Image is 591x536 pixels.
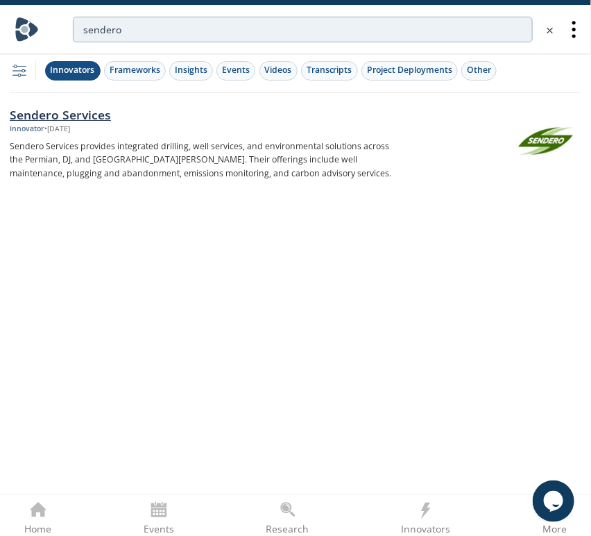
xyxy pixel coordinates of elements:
div: Other [467,64,491,76]
button: Frameworks [104,61,166,81]
div: • [DATE] [44,124,70,135]
iframe: chat widget [533,480,577,522]
div: Innovator [10,124,44,135]
img: Home [15,17,39,42]
div: Sendero Services [10,106,397,124]
div: Transcripts [307,64,352,76]
button: Videos [259,61,298,81]
p: Sendero Services provides integrated drilling, well services, and environmental solutions across ... [10,140,397,181]
button: Insights [169,61,213,81]
div: Frameworks [110,64,160,76]
a: Sendero Services Innovator •[DATE] Sendero Services provides integrated drilling, well services, ... [10,93,581,215]
div: Events [222,64,250,76]
div: Project Deployments [367,64,452,76]
button: Events [216,61,255,81]
div: Videos [265,64,292,76]
button: Project Deployments [361,61,458,81]
div: Innovators [51,64,95,76]
img: Sendero Services [511,108,579,176]
input: Advanced Search [73,17,533,42]
button: Innovators [45,61,101,81]
button: Other [461,61,497,81]
div: Insights [175,64,207,76]
button: Transcripts [301,61,358,81]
